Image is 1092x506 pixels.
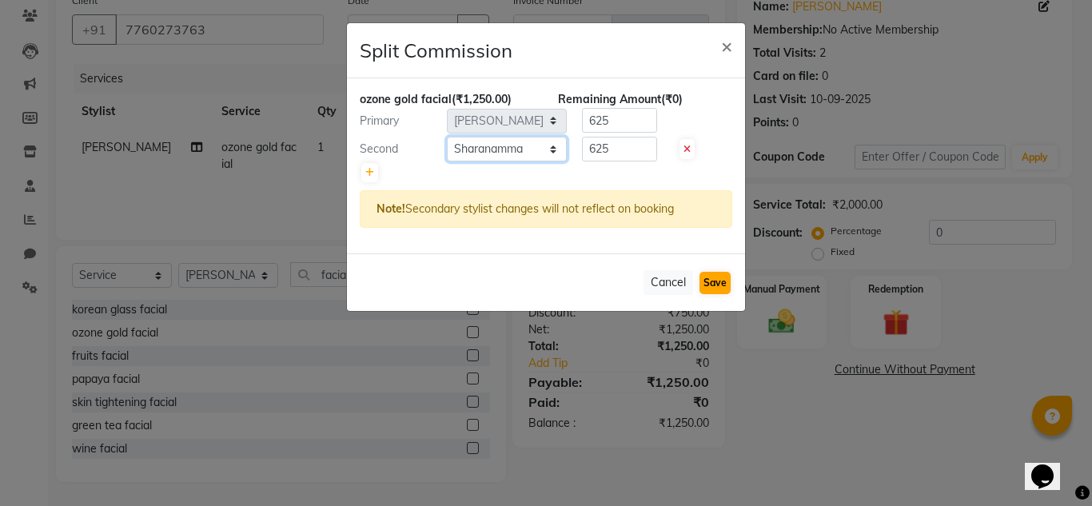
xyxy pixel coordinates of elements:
[661,92,683,106] span: (₹0)
[708,23,745,68] button: Close
[699,272,731,294] button: Save
[348,113,447,129] div: Primary
[721,34,732,58] span: ×
[558,92,661,106] span: Remaining Amount
[360,190,732,228] div: Secondary stylist changes will not reflect on booking
[452,92,512,106] span: (₹1,250.00)
[1025,442,1076,490] iframe: chat widget
[644,270,693,295] button: Cancel
[348,141,447,157] div: Second
[360,92,452,106] span: ozone gold facial
[360,36,512,65] h4: Split Commission
[377,201,405,216] strong: Note!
